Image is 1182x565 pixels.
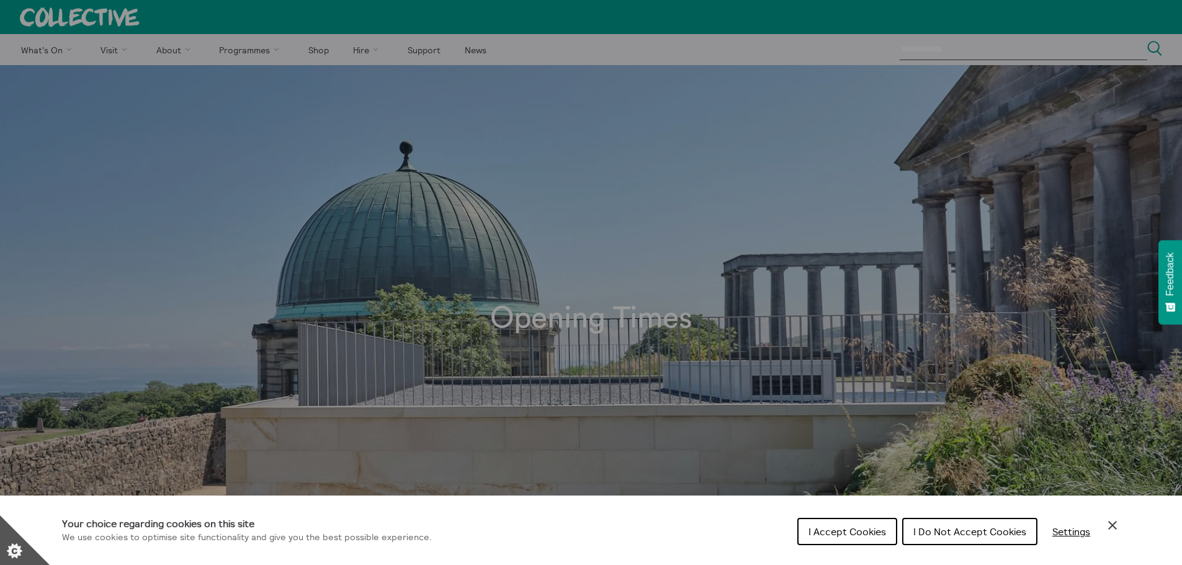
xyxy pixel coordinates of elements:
[797,518,897,545] button: I Accept Cookies
[1158,240,1182,324] button: Feedback - Show survey
[62,516,432,531] h1: Your choice regarding cookies on this site
[1105,518,1120,533] button: Close Cookie Control
[1165,252,1176,296] span: Feedback
[808,525,886,538] span: I Accept Cookies
[1042,519,1100,544] button: Settings
[902,518,1037,545] button: I Do Not Accept Cookies
[913,525,1026,538] span: I Do Not Accept Cookies
[62,531,432,545] p: We use cookies to optimise site functionality and give you the best possible experience.
[1052,525,1090,538] span: Settings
